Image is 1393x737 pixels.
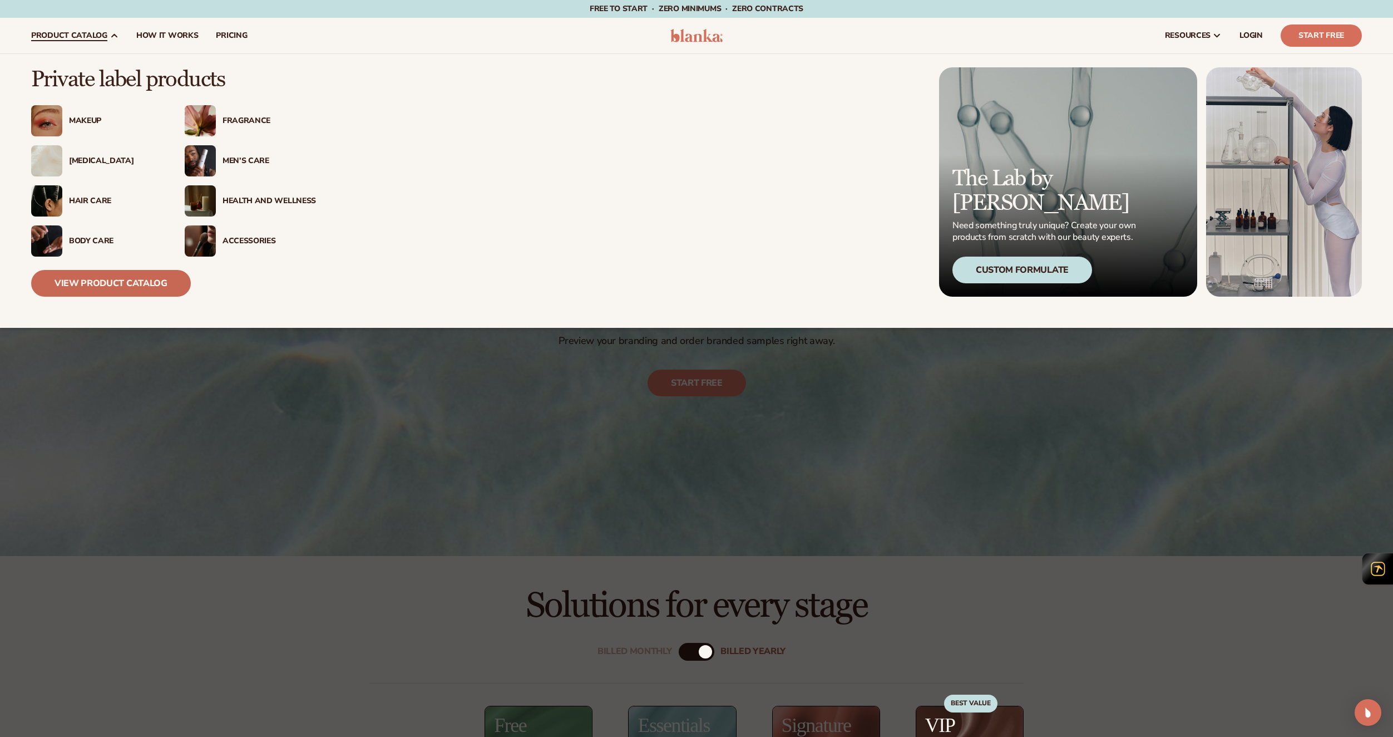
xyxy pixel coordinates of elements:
div: Open Intercom Messenger [1355,699,1381,726]
a: Female with makeup brush. Accessories [185,225,316,257]
p: Need something truly unique? Create your own products from scratch with our beauty experts. [952,220,1139,243]
img: Male hand applying moisturizer. [31,225,62,257]
div: Men’s Care [223,156,316,166]
img: Female with glitter eye makeup. [31,105,62,136]
span: pricing [216,31,247,40]
div: Custom Formulate [952,257,1092,283]
div: Hair Care [69,196,162,206]
a: product catalog [22,18,127,53]
img: Female hair pulled back with clips. [31,185,62,217]
span: product catalog [31,31,107,40]
a: View Product Catalog [31,270,191,297]
img: logo [670,29,723,42]
p: The Lab by [PERSON_NAME] [952,166,1139,215]
a: Pink blooming flower. Fragrance [185,105,316,136]
div: Accessories [223,237,316,246]
p: Private label products [31,67,316,92]
a: Cream moisturizer swatch. [MEDICAL_DATA] [31,145,162,176]
a: Female hair pulled back with clips. Hair Care [31,185,162,217]
img: Pink blooming flower. [185,105,216,136]
h2: VIP [925,715,955,735]
img: Male holding moisturizer bottle. [185,145,216,176]
a: Male holding moisturizer bottle. Men’s Care [185,145,316,176]
div: Body Care [69,237,162,246]
span: Free to start · ZERO minimums · ZERO contracts [590,3,803,14]
a: Microscopic product formula. The Lab by [PERSON_NAME] Need something truly unique? Create your ow... [939,67,1197,297]
a: pricing [207,18,256,53]
a: Candles and incense on table. Health And Wellness [185,185,316,217]
img: Cream moisturizer swatch. [31,145,62,176]
div: [MEDICAL_DATA] [69,156,162,166]
div: BEST VALUE [944,695,997,713]
div: Fragrance [223,116,316,126]
img: Candles and incense on table. [185,185,216,217]
a: resources [1156,18,1231,53]
a: Start Free [1281,24,1362,47]
span: resources [1165,31,1211,40]
img: Female in lab with equipment. [1206,67,1362,297]
a: Female with glitter eye makeup. Makeup [31,105,162,136]
div: Makeup [69,116,162,126]
span: LOGIN [1239,31,1263,40]
a: Male hand applying moisturizer. Body Care [31,225,162,257]
span: How It Works [136,31,199,40]
div: Billed Monthly [597,646,672,657]
a: LOGIN [1231,18,1272,53]
div: Health And Wellness [223,196,316,206]
img: Female with makeup brush. [185,225,216,257]
div: billed Yearly [720,646,786,657]
a: How It Works [127,18,208,53]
